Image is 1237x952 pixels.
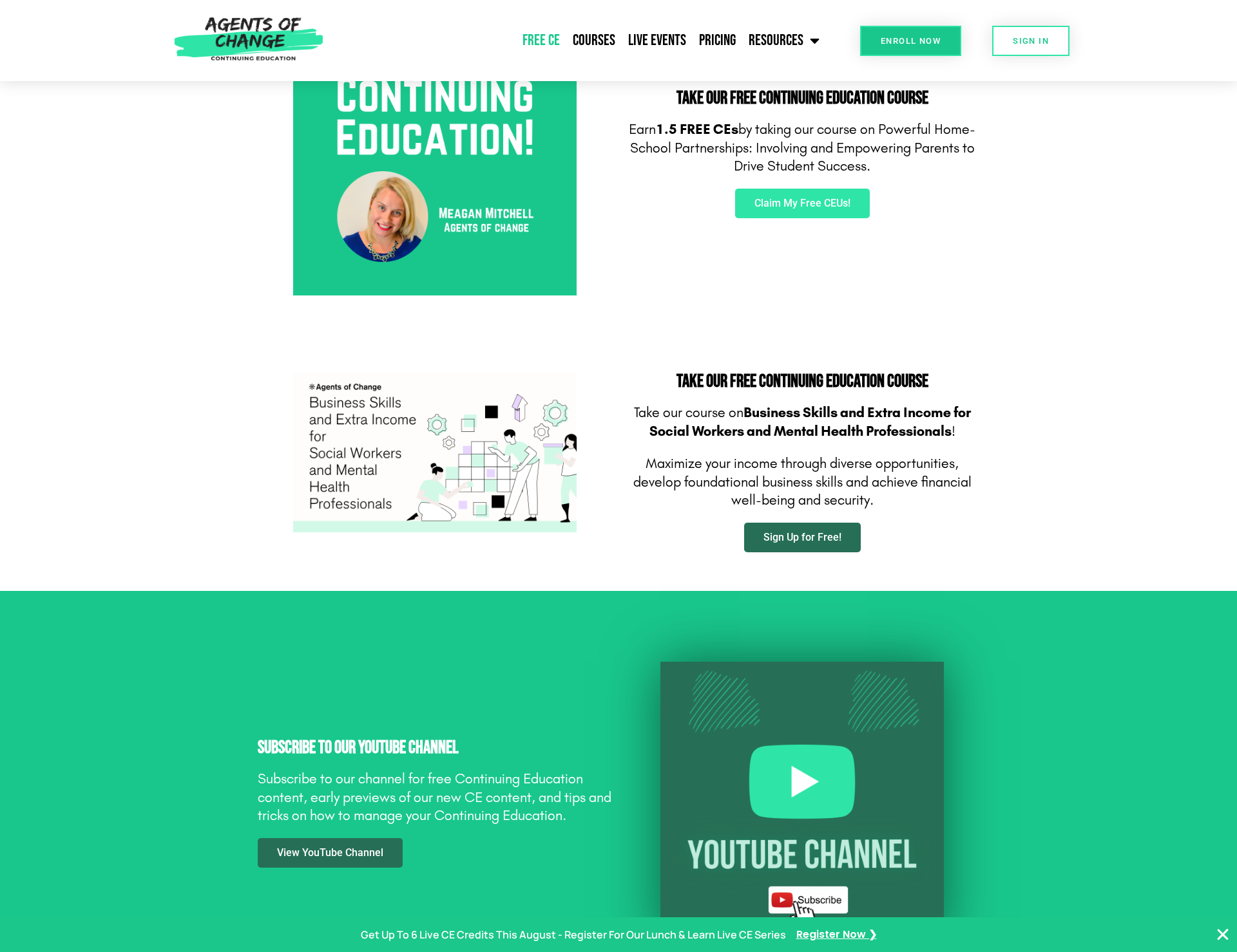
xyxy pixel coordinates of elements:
[992,26,1069,56] a: SIGN IN
[330,24,826,57] nav: Menu
[796,926,877,944] a: Register Now ❯
[860,26,961,56] a: Enroll Now
[516,24,566,57] a: Free CE
[881,37,941,45] span: Enroll Now
[731,474,972,509] span: chieve financial well-being and security.
[763,532,841,543] span: Sign Up for Free!
[744,523,861,552] a: Sign Up for Free!
[258,838,403,868] a: View YouTube Channel
[754,198,850,209] span: Claim My Free CEUs!
[258,770,612,825] p: Subscribe to our channel for free Continuing Education content, early previews of our new CE cont...
[622,24,693,57] a: Live Events
[742,24,826,57] a: Resources
[258,739,612,757] h2: Subscribe to Our YouTube Channel
[1215,927,1231,942] button: Close Banner
[625,373,979,391] h2: Take Our FREE Continuing Education Course
[625,404,979,440] p: Take our course on !
[625,454,979,510] p: Maximize your income through diverse opportunities, d
[566,24,622,57] a: Courses
[693,24,742,57] a: Pricing
[361,926,786,944] p: Get Up To 6 Live CE Credits This August - Register For Our Lunch & Learn Live CE Series
[625,120,979,176] p: Earn by taking our course on Powerful Home-School Partnerships: Involving and Empowering Parents ...
[277,848,383,858] span: View YouTube Channel
[641,474,879,490] span: evelop foundational business skills and a
[656,121,738,138] b: 1.5 FREE CEs
[649,404,971,440] b: Business Skills and Extra Income for Social Workers and Mental Health Professionals
[735,189,870,218] a: Claim My Free CEUs!
[625,89,979,107] h2: Take Our FREE Continuing Education Course
[1013,37,1049,45] span: SIGN IN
